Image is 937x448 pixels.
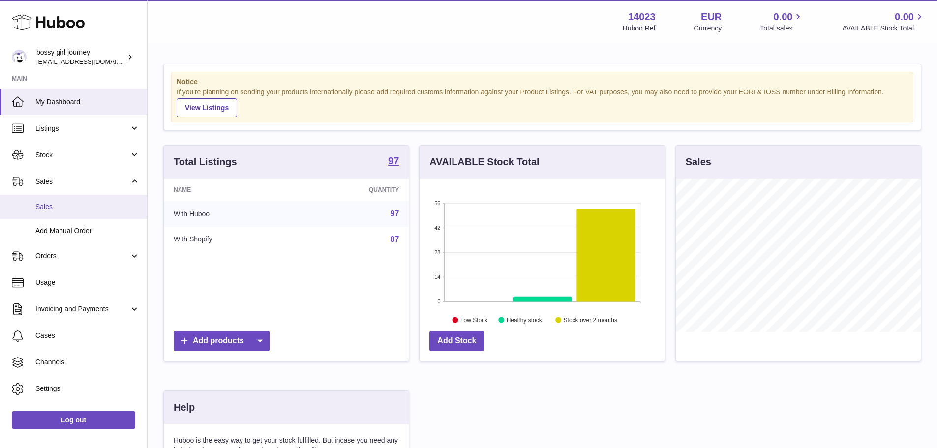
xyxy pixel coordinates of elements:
span: Usage [35,278,140,287]
span: Cases [35,331,140,340]
span: AVAILABLE Stock Total [842,24,925,33]
td: With Shopify [164,227,296,252]
span: Invoicing and Payments [35,304,129,314]
text: Healthy stock [507,316,543,323]
a: 87 [391,235,399,243]
a: Add products [174,331,270,351]
div: bossy girl journey [36,48,125,66]
text: Low Stock [460,316,488,323]
img: internalAdmin-14023@internal.huboo.com [12,50,27,64]
th: Quantity [296,179,409,201]
span: My Dashboard [35,97,140,107]
text: 56 [435,200,441,206]
td: With Huboo [164,201,296,227]
h3: Sales [686,155,711,169]
a: 0.00 Total sales [760,10,804,33]
span: Stock [35,150,129,160]
strong: 14023 [628,10,656,24]
a: Log out [12,411,135,429]
span: Listings [35,124,129,133]
a: 97 [391,209,399,218]
h3: Total Listings [174,155,237,169]
text: 14 [435,274,441,280]
strong: 97 [388,156,399,166]
span: [EMAIL_ADDRESS][DOMAIN_NAME] [36,58,145,65]
text: Stock over 2 months [564,316,617,323]
a: Add Stock [429,331,484,351]
h3: Help [174,401,195,414]
h3: AVAILABLE Stock Total [429,155,539,169]
span: Sales [35,177,129,186]
span: Total sales [760,24,804,33]
strong: Notice [177,77,908,87]
a: 0.00 AVAILABLE Stock Total [842,10,925,33]
a: 97 [388,156,399,168]
div: Huboo Ref [623,24,656,33]
text: 0 [438,299,441,304]
span: Channels [35,358,140,367]
text: 28 [435,249,441,255]
span: Sales [35,202,140,211]
text: 42 [435,225,441,231]
span: Orders [35,251,129,261]
span: 0.00 [774,10,793,24]
th: Name [164,179,296,201]
a: View Listings [177,98,237,117]
div: If you're planning on sending your products internationally please add required customs informati... [177,88,908,117]
strong: EUR [701,10,722,24]
div: Currency [694,24,722,33]
span: 0.00 [895,10,914,24]
span: Settings [35,384,140,393]
span: Add Manual Order [35,226,140,236]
